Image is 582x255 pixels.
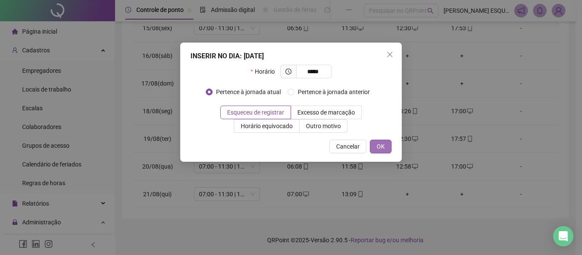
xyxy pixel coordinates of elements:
[336,142,360,151] span: Cancelar
[386,51,393,58] span: close
[306,123,341,129] span: Outro motivo
[241,123,293,129] span: Horário equivocado
[294,87,373,97] span: Pertence à jornada anterior
[553,226,573,246] div: Open Intercom Messenger
[227,109,284,116] span: Esqueceu de registrar
[370,140,392,153] button: OK
[251,65,280,78] label: Horário
[377,142,385,151] span: OK
[297,109,355,116] span: Excesso de marcação
[213,87,284,97] span: Pertence à jornada atual
[383,48,397,61] button: Close
[329,140,366,153] button: Cancelar
[285,69,291,74] span: clock-circle
[190,51,392,61] div: INSERIR NO DIA : [DATE]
